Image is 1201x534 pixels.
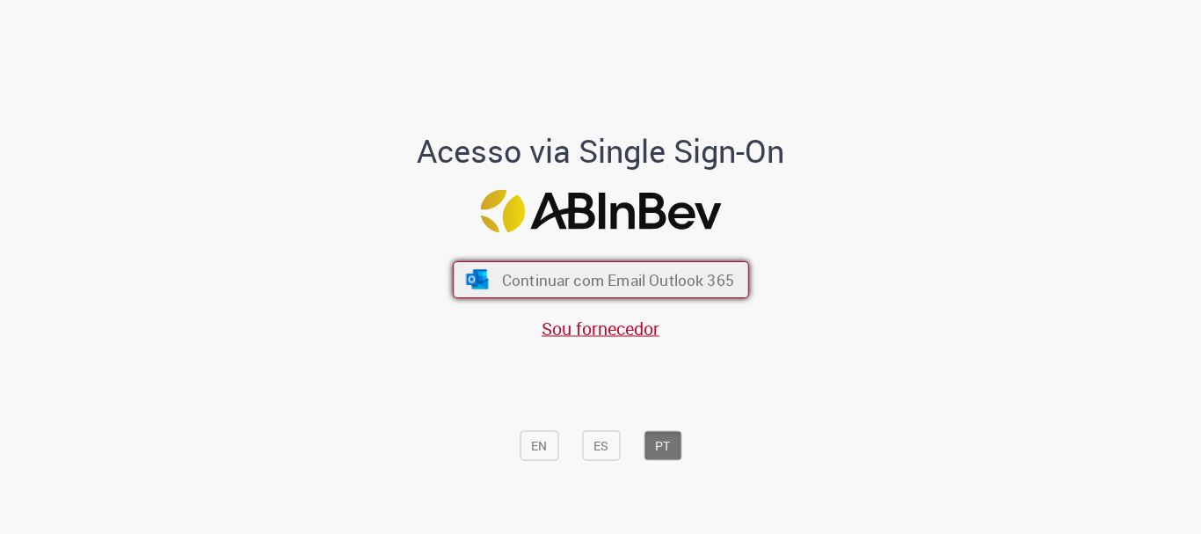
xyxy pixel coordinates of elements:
button: ES [582,431,620,461]
button: PT [644,431,681,461]
img: Logo ABInBev [480,190,721,233]
button: EN [520,431,558,461]
span: Continuar com Email Outlook 365 [501,270,733,290]
h1: Acesso via Single Sign-On [357,134,845,169]
img: ícone Azure/Microsoft 360 [464,270,490,289]
a: Sou fornecedor [542,317,659,340]
button: ícone Azure/Microsoft 360 Continuar com Email Outlook 365 [453,261,749,298]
